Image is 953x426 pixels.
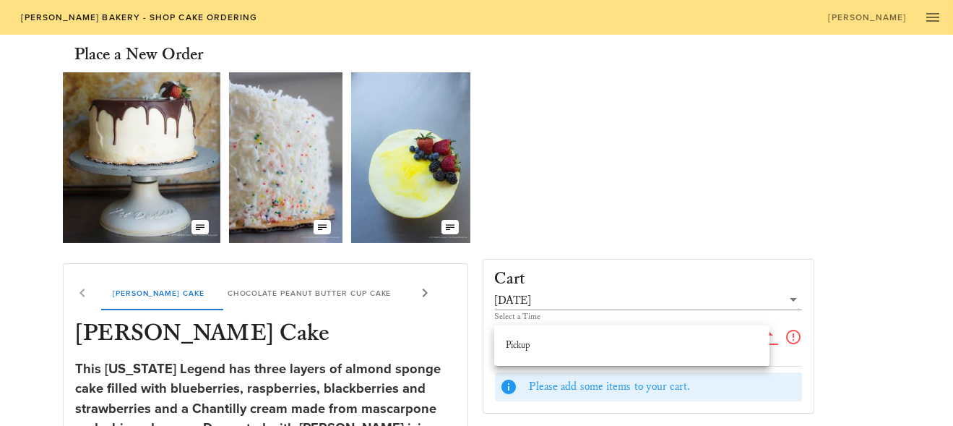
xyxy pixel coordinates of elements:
div: Select a Time [495,312,803,321]
a: [PERSON_NAME] [819,7,915,27]
div: Please add some items to your cart. [530,379,797,395]
div: [PERSON_NAME] Cake [101,276,216,310]
img: adomffm5ftbblbfbeqkk.jpg [63,72,220,243]
h3: Cart [495,271,526,288]
span: [PERSON_NAME] Bakery - Shop Cake Ordering [20,12,257,22]
div: Chocolate Peanut Butter Cup Cake [216,276,403,310]
a: [PERSON_NAME] Bakery - Shop Cake Ordering [12,7,267,27]
img: qzl0ivbhpoir5jt3lnxe.jpg [229,72,342,243]
div: Chocolate Butter Pecan Cake [402,276,565,310]
span: [PERSON_NAME] [828,12,907,22]
h3: Place a New Order [74,43,203,67]
img: vfgkldhn9pjhkwzhnerr.webp [351,72,470,243]
div: [DATE] [495,294,532,307]
div: [DATE] [495,291,803,310]
h3: [PERSON_NAME] Cake [72,319,459,351]
div: Pickup [506,340,758,352]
